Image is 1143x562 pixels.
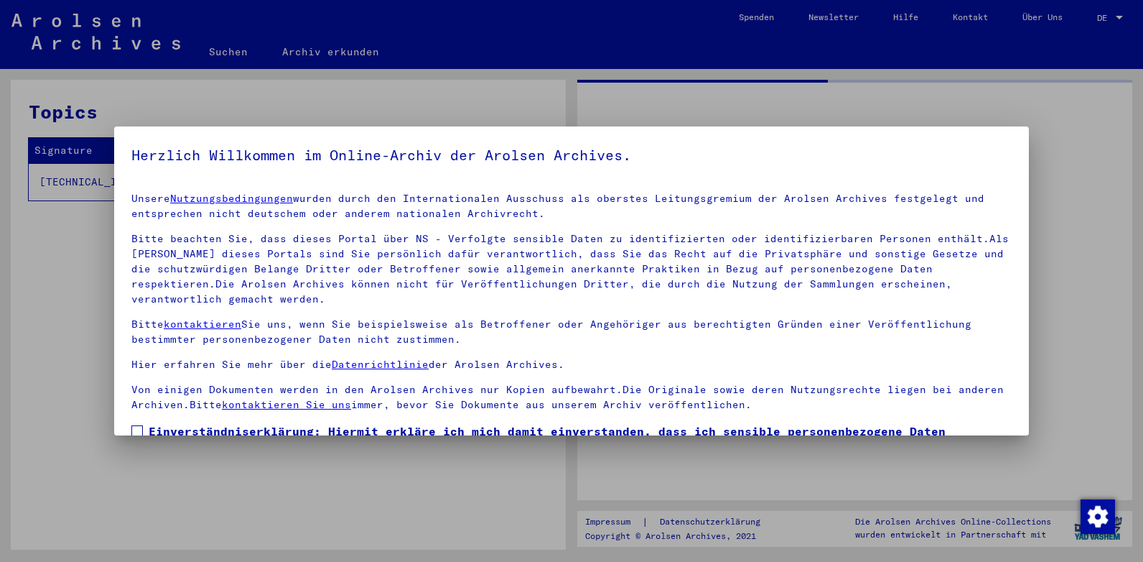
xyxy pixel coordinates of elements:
a: kontaktieren Sie uns [222,398,351,411]
a: Nutzungsbedingungen [170,192,293,205]
p: Bitte Sie uns, wenn Sie beispielsweise als Betroffener oder Angehöriger aus berechtigten Gründen ... [131,317,1012,347]
a: Datenrichtlinie [332,358,429,371]
h5: Herzlich Willkommen im Online-Archiv der Arolsen Archives. [131,144,1012,167]
img: Zustimmung ändern [1081,499,1115,534]
a: kontaktieren [164,318,241,331]
p: Von einigen Dokumenten werden in den Arolsen Archives nur Kopien aufbewahrt.Die Originale sowie d... [131,382,1012,413]
p: Bitte beachten Sie, dass dieses Portal über NS - Verfolgte sensible Daten zu identifizierten oder... [131,231,1012,307]
p: Unsere wurden durch den Internationalen Ausschuss als oberstes Leitungsgremium der Arolsen Archiv... [131,191,1012,221]
p: Hier erfahren Sie mehr über die der Arolsen Archives. [131,357,1012,372]
span: Einverständniserklärung: Hiermit erkläre ich mich damit einverstanden, dass ich sensible personen... [149,423,1012,492]
div: Zustimmung ändern [1080,499,1114,533]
